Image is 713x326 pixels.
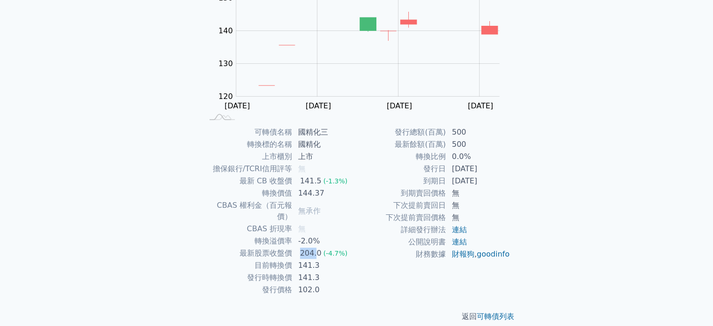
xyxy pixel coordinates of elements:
[446,151,510,163] td: 0.0%
[192,311,522,322] p: 返回
[293,187,357,199] td: 144.37
[298,164,306,173] span: 無
[203,138,293,151] td: 轉換標的名稱
[357,236,446,248] td: 公開說明書
[666,281,713,326] div: 聊天小工具
[293,138,357,151] td: 國精化
[452,250,474,258] a: 財報狗
[446,199,510,212] td: 無
[387,101,412,110] tspan: [DATE]
[298,248,323,259] div: 204.0
[446,212,510,224] td: 無
[203,187,293,199] td: 轉換價值
[203,199,293,223] td: CBAS 權利金（百元報價）
[298,224,306,233] span: 無
[293,235,357,247] td: -2.0%
[293,259,357,272] td: 141.3
[446,163,510,175] td: [DATE]
[446,175,510,187] td: [DATE]
[203,175,293,187] td: 最新 CB 收盤價
[225,101,250,110] tspan: [DATE]
[218,91,233,100] tspan: 120
[357,224,446,236] td: 詳細發行辦法
[293,284,357,296] td: 102.0
[203,247,293,259] td: 最新股票收盤價
[203,126,293,138] td: 可轉債名稱
[218,59,233,68] tspan: 130
[452,225,467,234] a: 連結
[477,312,514,321] a: 可轉債列表
[357,187,446,199] td: 到期賣回價格
[452,237,467,246] a: 連結
[323,177,348,185] span: (-1.3%)
[293,272,357,284] td: 141.3
[203,272,293,284] td: 發行時轉換價
[357,248,446,260] td: 財務數據
[446,126,510,138] td: 500
[298,175,323,187] div: 141.5
[357,175,446,187] td: 到期日
[218,26,233,35] tspan: 140
[258,12,497,85] g: Series
[477,250,510,258] a: goodinfo
[357,126,446,138] td: 發行總額(百萬)
[666,281,713,326] iframe: Chat Widget
[357,163,446,175] td: 發行日
[293,151,357,163] td: 上市
[446,248,510,260] td: ,
[306,101,331,110] tspan: [DATE]
[446,138,510,151] td: 500
[203,259,293,272] td: 目前轉換價
[357,138,446,151] td: 最新餘額(百萬)
[468,101,493,110] tspan: [DATE]
[446,187,510,199] td: 無
[203,284,293,296] td: 發行價格
[357,199,446,212] td: 下次提前賣回日
[293,126,357,138] td: 國精化三
[298,206,321,215] span: 無承作
[203,151,293,163] td: 上市櫃別
[323,250,348,257] span: (-4.7%)
[357,151,446,163] td: 轉換比例
[357,212,446,224] td: 下次提前賣回價格
[203,223,293,235] td: CBAS 折現率
[203,235,293,247] td: 轉換溢價率
[203,163,293,175] td: 擔保銀行/TCRI信用評等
